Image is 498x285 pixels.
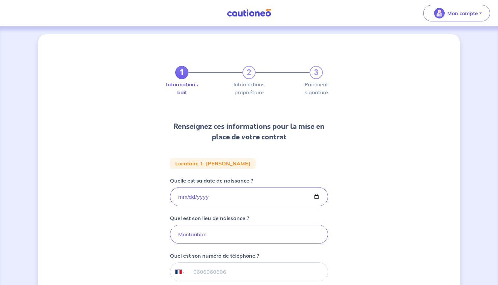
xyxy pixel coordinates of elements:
p: Quelle est sa date de naissance ? [170,177,253,185]
button: illu_account_valid_menu.svgMon compte [423,5,490,21]
img: Cautioneo [224,9,274,17]
img: illu_account_valid_menu.svg [434,8,445,18]
input: birthdate.placeholder [170,187,328,206]
label: Paiement signature [310,82,323,95]
p: Quel est son numéro de téléphone ? [170,252,259,260]
p: Locataire 1 [175,161,203,166]
p: Mon compte [447,9,478,17]
h3: Renseignez ces informations pour la mise en place de votre contrat [170,121,328,142]
input: 0606060606 [185,263,328,281]
label: Informations bail [175,82,188,95]
p: Quel est son lieu de naissance ? [170,214,249,222]
input: Paris [170,225,328,244]
p: : [PERSON_NAME] [203,161,250,166]
label: Informations propriétaire [242,82,256,95]
a: 1 [175,66,188,79]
